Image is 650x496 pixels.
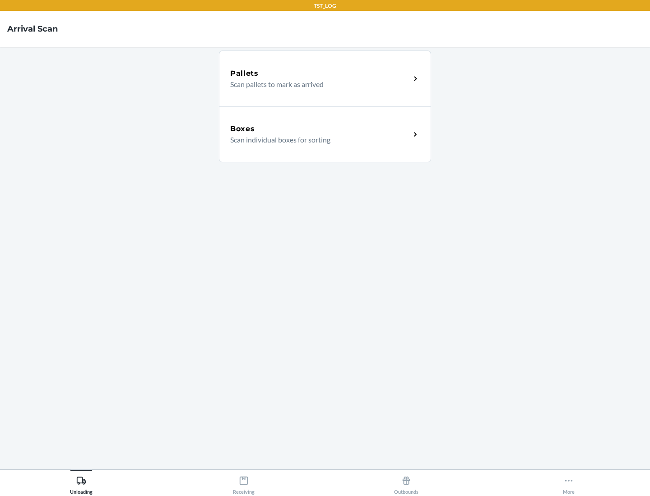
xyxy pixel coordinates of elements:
a: BoxesScan individual boxes for sorting [219,106,431,162]
p: Scan pallets to mark as arrived [230,79,403,90]
button: Receiving [162,470,325,495]
div: Receiving [233,472,255,495]
button: More [487,470,650,495]
h5: Pallets [230,68,259,79]
p: TST_LOG [314,2,336,10]
h5: Boxes [230,124,255,134]
h4: Arrival Scan [7,23,58,35]
p: Scan individual boxes for sorting [230,134,403,145]
button: Outbounds [325,470,487,495]
div: Outbounds [394,472,418,495]
div: Unloading [70,472,93,495]
a: PalletsScan pallets to mark as arrived [219,51,431,106]
div: More [563,472,575,495]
